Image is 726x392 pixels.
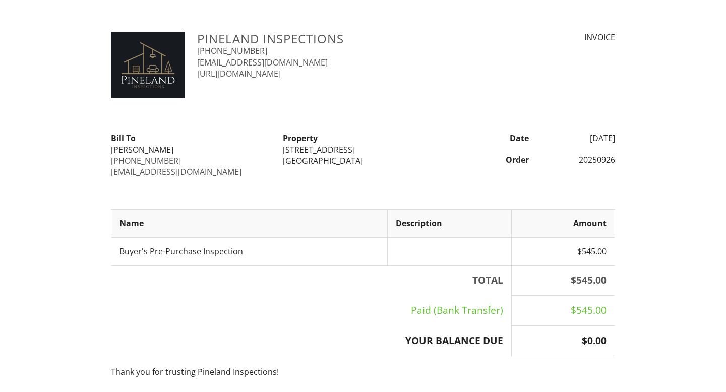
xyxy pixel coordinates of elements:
img: Original%20Logo.png [111,32,185,98]
a: [EMAIL_ADDRESS][DOMAIN_NAME] [111,166,241,177]
th: YOUR BALANCE DUE [111,325,512,356]
h3: Pineland Inspections [197,32,486,45]
th: TOTAL [111,265,512,295]
div: [GEOGRAPHIC_DATA] [283,155,443,166]
p: Thank you for trusting Pineland Inspections! [111,366,615,377]
span: Buyer's Pre-Purchase Inspection [119,246,243,257]
td: $545.00 [512,237,615,265]
th: Description [387,210,511,237]
a: [EMAIL_ADDRESS][DOMAIN_NAME] [197,57,328,68]
td: $545.00 [512,295,615,325]
div: Date [449,133,535,144]
a: [PHONE_NUMBER] [111,155,181,166]
div: INVOICE [498,32,615,43]
div: [DATE] [535,133,621,144]
a: [PHONE_NUMBER] [197,45,267,56]
strong: Bill To [111,133,136,144]
div: Order [449,154,535,165]
th: Name [111,210,388,237]
strong: Property [283,133,318,144]
td: Paid (Bank Transfer) [111,295,512,325]
div: 20250926 [535,154,621,165]
div: [PERSON_NAME] [111,144,271,155]
div: [STREET_ADDRESS] [283,144,443,155]
th: $545.00 [512,265,615,295]
th: Amount [512,210,615,237]
a: [URL][DOMAIN_NAME] [197,68,281,79]
th: $0.00 [512,325,615,356]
